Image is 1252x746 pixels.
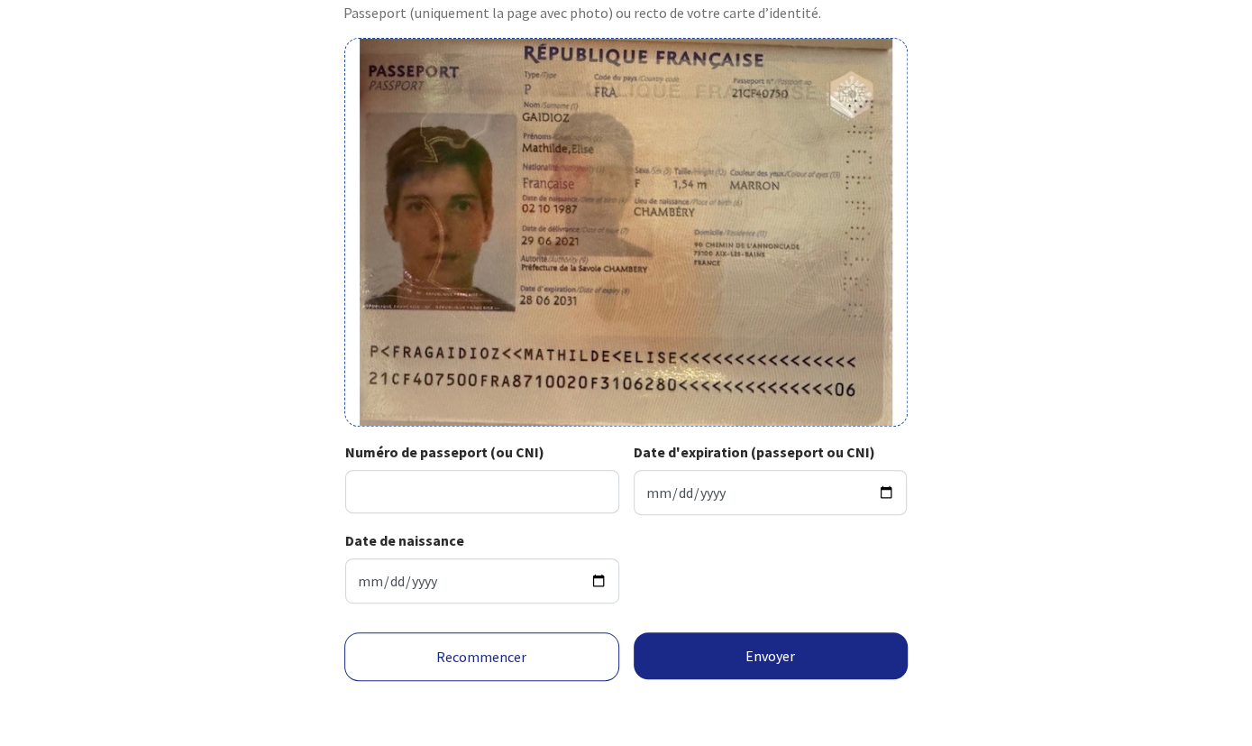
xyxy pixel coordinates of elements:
strong: Numéro de passeport (ou CNI) [345,443,544,461]
p: Passeport (uniquement la page avec photo) ou recto de votre carte d’identité. [343,2,909,23]
strong: Date d'expiration (passeport ou CNI) [634,443,875,461]
button: Envoyer [634,632,909,679]
strong: Date de naissance [345,531,464,549]
a: Recommencer [344,632,619,681]
img: gaidioz-mathilde.jpg [360,39,892,426]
